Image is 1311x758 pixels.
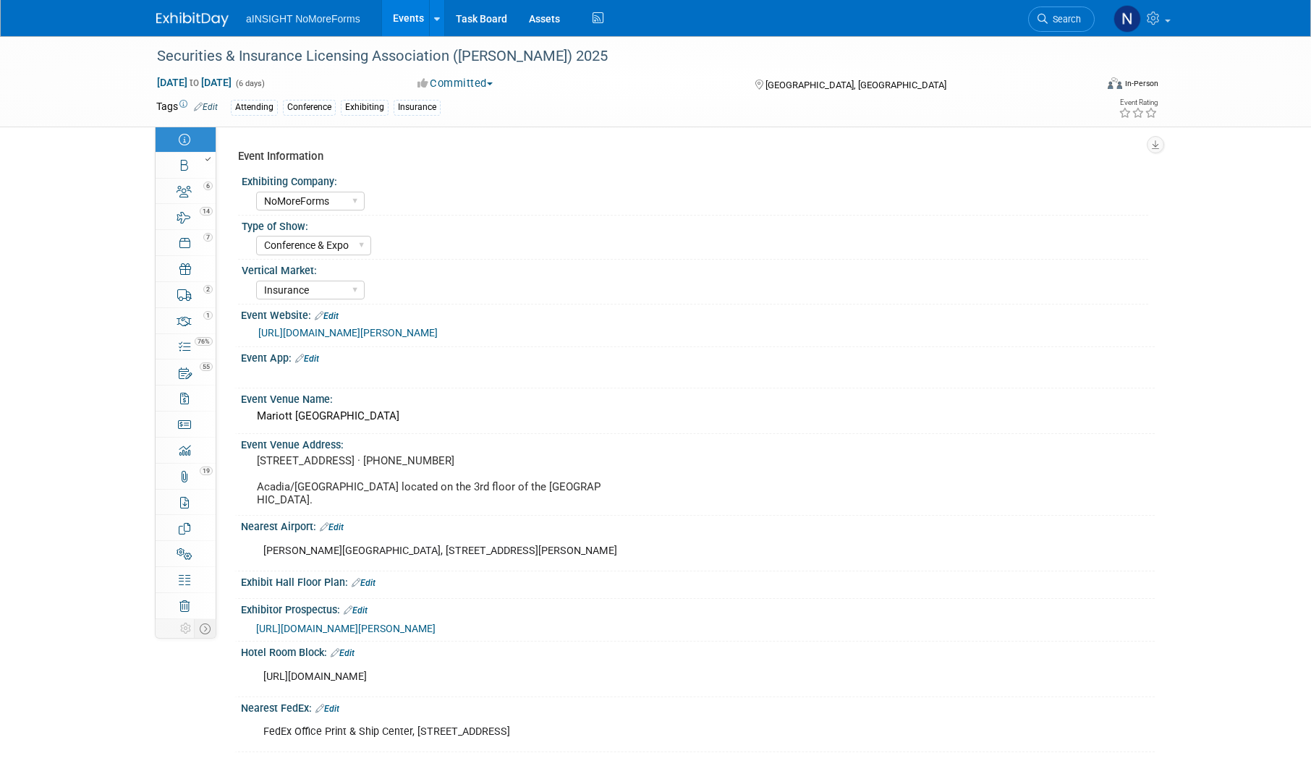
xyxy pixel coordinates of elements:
a: 6 [156,179,216,204]
div: Event App: [241,347,1155,366]
span: to [187,77,201,88]
span: Search [1048,14,1081,25]
div: Hotel Room Block: [241,642,1155,660]
div: Exhibit Hall Floor Plan: [241,571,1155,590]
a: Edit [331,648,355,658]
div: Type of Show: [242,216,1148,234]
span: 6 [203,182,213,190]
div: Mariott [GEOGRAPHIC_DATA] [252,405,1144,427]
div: [URL][DOMAIN_NAME] [253,663,980,691]
div: Insurance [394,100,441,115]
span: 55 [200,362,213,371]
pre: [STREET_ADDRESS] · [PHONE_NUMBER] Acadia/[GEOGRAPHIC_DATA] located on the 3rd floor of the [GEOGR... [257,454,606,506]
a: Edit [295,354,319,364]
td: Personalize Event Tab Strip [177,619,195,638]
div: Exhibitor Prospectus: [241,599,1155,618]
div: Securities & Insurance Licensing Association ([PERSON_NAME]) 2025 [152,43,1073,69]
div: Vertical Market: [242,260,1148,278]
a: 2 [156,282,216,307]
a: 1 [156,308,216,333]
span: 14 [200,207,213,216]
div: Exhibiting [341,100,389,115]
div: Nearest Airport: [241,516,1155,535]
a: 19 [156,464,216,489]
span: 2 [203,285,213,294]
a: [URL][DOMAIN_NAME][PERSON_NAME] [258,327,438,338]
span: 76% [195,337,213,346]
div: FedEx Office Print & Ship Center, [STREET_ADDRESS] [253,717,980,746]
a: 55 [156,359,216,385]
a: 14 [156,204,216,229]
img: Format-Inperson.png [1108,77,1122,89]
div: Event Format [1009,75,1158,97]
div: In-Person [1124,78,1158,89]
a: 7 [156,230,216,255]
a: 76% [156,334,216,359]
div: Event Rating [1119,99,1158,106]
span: (6 days) [234,79,265,88]
td: Toggle Event Tabs [195,619,216,638]
i: Booth reservation complete [205,156,211,162]
button: Committed [412,76,498,91]
span: [DATE] [DATE] [156,76,232,89]
a: Edit [194,102,218,112]
td: Tags [156,99,218,116]
span: aINSIGHT NoMoreForms [246,13,360,25]
a: Search [1028,7,1095,32]
a: Edit [315,704,339,714]
div: Attending [231,100,278,115]
div: Event Website: [241,305,1155,323]
div: Event Venue Name: [241,388,1155,406]
span: 1 [203,311,213,320]
div: Exhibiting Company: [242,171,1148,189]
a: Edit [344,605,368,616]
a: Edit [352,578,376,588]
img: ExhibitDay [156,12,229,27]
div: Event Venue Address: [241,434,1155,452]
a: [URL][DOMAIN_NAME][PERSON_NAME] [256,623,436,634]
a: Edit [320,522,344,532]
span: 7 [203,233,213,242]
img: Nichole Brown [1113,5,1141,33]
div: Nearest FedEx: [241,697,1155,716]
span: 19 [200,467,213,475]
span: [GEOGRAPHIC_DATA], [GEOGRAPHIC_DATA] [765,80,946,90]
div: Event Information [238,149,1144,164]
div: Conference [283,100,336,115]
div: [PERSON_NAME][GEOGRAPHIC_DATA], [STREET_ADDRESS][PERSON_NAME] [253,537,980,566]
a: Edit [315,311,339,321]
